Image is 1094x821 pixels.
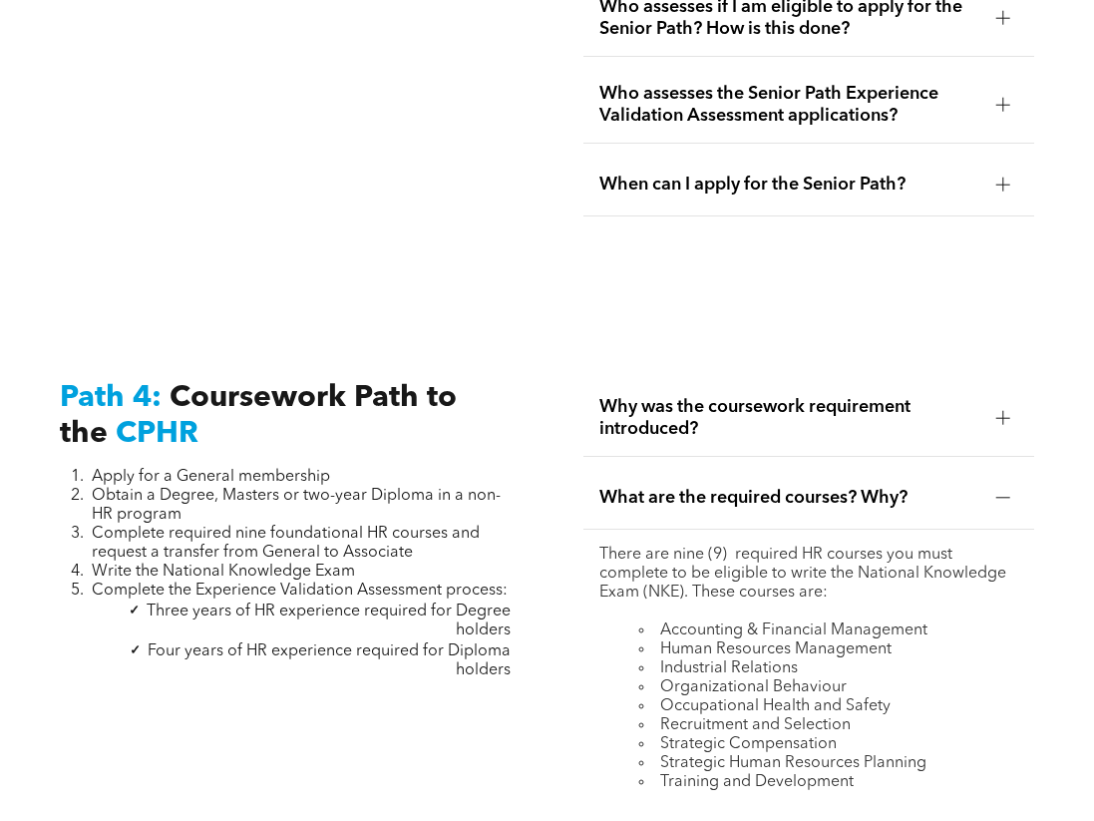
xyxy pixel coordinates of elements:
[639,735,1018,754] li: Strategic Compensation
[60,383,162,413] span: Path 4:
[599,83,980,127] span: Who assesses the Senior Path Experience Validation Assessment applications?
[639,716,1018,735] li: Recruitment and Selection
[599,174,980,196] span: When can I apply for the Senior Path?
[92,469,330,485] span: Apply for a General membership
[639,640,1018,659] li: Human Resources Management
[147,604,511,638] span: Three years of HR experience required for Degree holders
[639,621,1018,640] li: Accounting & Financial Management
[599,396,980,440] span: Why was the coursework requirement introduced?
[148,643,511,678] span: Four years of HR experience required for Diploma holders
[639,659,1018,678] li: Industrial Relations
[92,583,508,599] span: Complete the Experience Validation Assessment process:
[60,383,457,449] span: Coursework Path to the
[92,526,480,561] span: Complete required nine foundational HR courses and request a transfer from General to Associate
[639,754,1018,773] li: Strategic Human Resources Planning
[639,697,1018,716] li: Occupational Health and Safety
[116,419,198,449] span: CPHR
[639,678,1018,697] li: Organizational Behaviour
[92,564,355,580] span: Write the National Knowledge Exam
[599,487,980,509] span: What are the required courses? Why?
[599,546,1018,603] p: There are nine (9) required HR courses you must complete to be eligible to write the National Kno...
[639,773,1018,792] li: Training and Development
[92,488,501,523] span: Obtain a Degree, Masters or two-year Diploma in a non-HR program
